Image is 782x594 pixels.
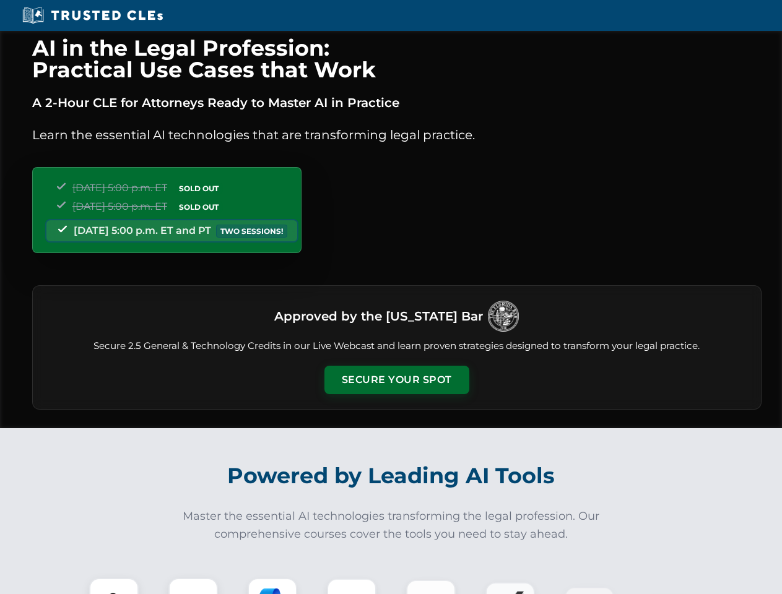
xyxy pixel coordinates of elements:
h2: Powered by Leading AI Tools [48,454,734,497]
span: SOLD OUT [175,182,223,195]
h3: Approved by the [US_STATE] Bar [274,305,483,327]
span: [DATE] 5:00 p.m. ET [72,182,167,194]
button: Secure Your Spot [324,366,469,394]
p: Learn the essential AI technologies that are transforming legal practice. [32,125,762,145]
span: [DATE] 5:00 p.m. ET [72,200,167,212]
h1: AI in the Legal Profession: Practical Use Cases that Work [32,37,762,80]
img: Trusted CLEs [19,6,167,25]
p: Master the essential AI technologies transforming the legal profession. Our comprehensive courses... [175,507,608,543]
p: A 2-Hour CLE for Attorneys Ready to Master AI in Practice [32,93,762,113]
p: Secure 2.5 General & Technology Credits in our Live Webcast and learn proven strategies designed ... [48,339,746,353]
img: Logo [488,301,519,332]
span: SOLD OUT [175,200,223,213]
